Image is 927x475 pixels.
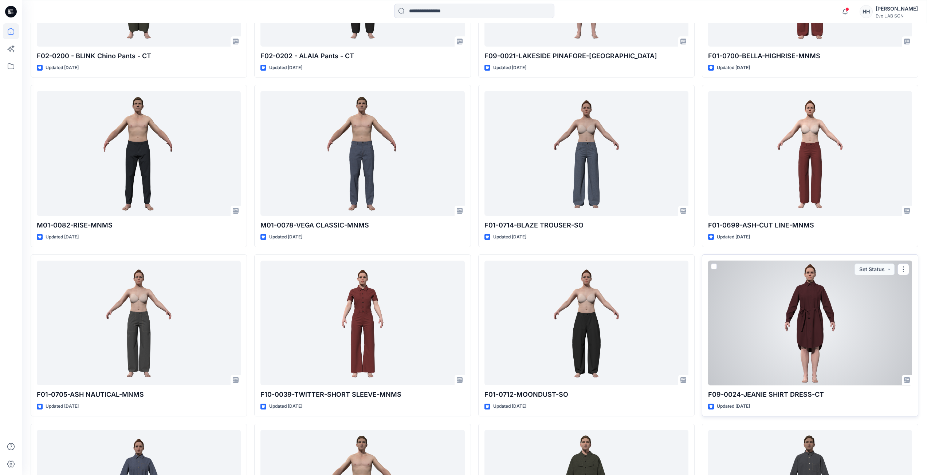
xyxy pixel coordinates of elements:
[46,403,79,410] p: Updated [DATE]
[37,261,241,385] a: F01-0705-ASH NAUTICAL-MNMS
[269,64,302,72] p: Updated [DATE]
[260,91,464,216] a: M01-0078-VEGA CLASSIC-MNMS
[46,64,79,72] p: Updated [DATE]
[717,233,750,241] p: Updated [DATE]
[484,51,688,61] p: F09-0021-LAKESIDE PINAFORE-[GEOGRAPHIC_DATA]
[484,220,688,230] p: F01-0714-BLAZE TROUSER-SO
[493,403,526,410] p: Updated [DATE]
[37,91,241,216] a: M01-0082-RISE-MNMS
[717,403,750,410] p: Updated [DATE]
[260,51,464,61] p: F02-0202 - ALAIA Pants - CT
[493,233,526,241] p: Updated [DATE]
[708,220,912,230] p: F01-0699-ASH-CUT LINE-MNMS
[260,261,464,385] a: F10-0039-TWITTER-SHORT SLEEVE-MNMS
[717,64,750,72] p: Updated [DATE]
[708,389,912,400] p: F09-0024-JEANIE SHIRT DRESS-CT
[260,220,464,230] p: M01-0078-VEGA CLASSIC-MNMS
[269,403,302,410] p: Updated [DATE]
[484,91,688,216] a: F01-0714-BLAZE TROUSER-SO
[876,4,918,13] div: [PERSON_NAME]
[708,51,912,61] p: F01-0700-BELLA-HIGHRISE-MNMS
[37,389,241,400] p: F01-0705-ASH NAUTICAL-MNMS
[493,64,526,72] p: Updated [DATE]
[37,220,241,230] p: M01-0082-RISE-MNMS
[708,91,912,216] a: F01-0699-ASH-CUT LINE-MNMS
[484,261,688,385] a: F01-0712-MOONDUST-SO
[46,233,79,241] p: Updated [DATE]
[876,13,918,19] div: Evo LAB SGN
[860,5,873,18] div: HH
[260,389,464,400] p: F10-0039-TWITTER-SHORT SLEEVE-MNMS
[484,389,688,400] p: F01-0712-MOONDUST-SO
[269,233,302,241] p: Updated [DATE]
[708,261,912,385] a: F09-0024-JEANIE SHIRT DRESS-CT
[37,51,241,61] p: F02-0200 - BLINK Chino Pants - CT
